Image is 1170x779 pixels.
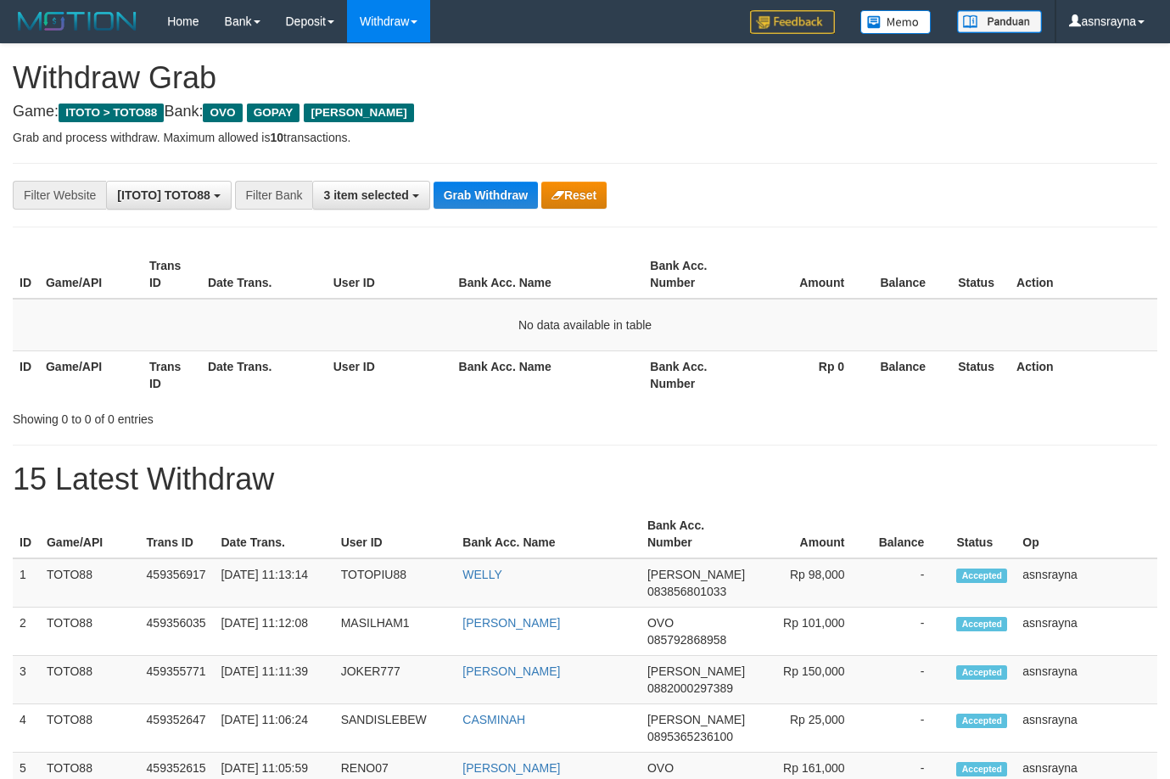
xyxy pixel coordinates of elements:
[117,188,210,202] span: [ITOTO] TOTO88
[214,510,333,558] th: Date Trans.
[1016,558,1157,608] td: asnsrayna
[40,704,140,753] td: TOTO88
[647,664,745,678] span: [PERSON_NAME]
[334,608,456,656] td: MASILHAM1
[214,608,333,656] td: [DATE] 11:12:08
[13,462,1157,496] h1: 15 Latest Withdraw
[462,713,525,726] a: CASMINAH
[956,665,1007,680] span: Accepted
[13,250,39,299] th: ID
[752,510,870,558] th: Amount
[647,681,733,695] span: Copy 0882000297389 to clipboard
[140,558,215,608] td: 459356917
[214,704,333,753] td: [DATE] 11:06:24
[949,510,1016,558] th: Status
[13,608,40,656] td: 2
[39,350,143,399] th: Game/API
[1016,608,1157,656] td: asnsrayna
[1010,250,1157,299] th: Action
[13,104,1157,120] h4: Game: Bank:
[203,104,242,122] span: OVO
[39,250,143,299] th: Game/API
[871,510,950,558] th: Balance
[13,299,1157,351] td: No data available in table
[59,104,164,122] span: ITOTO > TOTO88
[641,510,752,558] th: Bank Acc. Number
[462,761,560,775] a: [PERSON_NAME]
[140,510,215,558] th: Trans ID
[434,182,538,209] button: Grab Withdraw
[13,350,39,399] th: ID
[201,350,327,399] th: Date Trans.
[214,656,333,704] td: [DATE] 11:11:39
[871,704,950,753] td: -
[13,656,40,704] td: 3
[312,181,429,210] button: 3 item selected
[647,730,733,743] span: Copy 0895365236100 to clipboard
[951,250,1010,299] th: Status
[462,664,560,678] a: [PERSON_NAME]
[327,350,452,399] th: User ID
[143,350,201,399] th: Trans ID
[13,510,40,558] th: ID
[1016,656,1157,704] td: asnsrayna
[647,568,745,581] span: [PERSON_NAME]
[13,61,1157,95] h1: Withdraw Grab
[140,704,215,753] td: 459352647
[452,350,644,399] th: Bank Acc. Name
[323,188,408,202] span: 3 item selected
[956,762,1007,776] span: Accepted
[13,129,1157,146] p: Grab and process withdraw. Maximum allowed is transactions.
[334,656,456,704] td: JOKER777
[140,656,215,704] td: 459355771
[747,350,870,399] th: Rp 0
[13,181,106,210] div: Filter Website
[106,181,231,210] button: [ITOTO] TOTO88
[647,585,726,598] span: Copy 083856801033 to clipboard
[235,181,313,210] div: Filter Bank
[304,104,413,122] span: [PERSON_NAME]
[13,704,40,753] td: 4
[643,250,747,299] th: Bank Acc. Number
[871,656,950,704] td: -
[201,250,327,299] th: Date Trans.
[1016,704,1157,753] td: asnsrayna
[462,568,501,581] a: WELLY
[643,350,747,399] th: Bank Acc. Number
[752,608,870,656] td: Rp 101,000
[956,714,1007,728] span: Accepted
[871,608,950,656] td: -
[647,616,674,630] span: OVO
[270,131,283,144] strong: 10
[750,10,835,34] img: Feedback.jpg
[647,761,674,775] span: OVO
[647,713,745,726] span: [PERSON_NAME]
[957,10,1042,33] img: panduan.png
[752,656,870,704] td: Rp 150,000
[13,558,40,608] td: 1
[860,10,932,34] img: Button%20Memo.svg
[871,558,950,608] td: -
[214,558,333,608] td: [DATE] 11:13:14
[462,616,560,630] a: [PERSON_NAME]
[140,608,215,656] td: 459356035
[951,350,1010,399] th: Status
[334,704,456,753] td: SANDISLEBEW
[647,633,726,647] span: Copy 085792868958 to clipboard
[956,617,1007,631] span: Accepted
[1016,510,1157,558] th: Op
[747,250,870,299] th: Amount
[452,250,644,299] th: Bank Acc. Name
[13,8,142,34] img: MOTION_logo.png
[40,656,140,704] td: TOTO88
[247,104,300,122] span: GOPAY
[327,250,452,299] th: User ID
[752,704,870,753] td: Rp 25,000
[40,608,140,656] td: TOTO88
[334,510,456,558] th: User ID
[13,404,475,428] div: Showing 0 to 0 of 0 entries
[40,558,140,608] td: TOTO88
[40,510,140,558] th: Game/API
[541,182,607,209] button: Reset
[956,569,1007,583] span: Accepted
